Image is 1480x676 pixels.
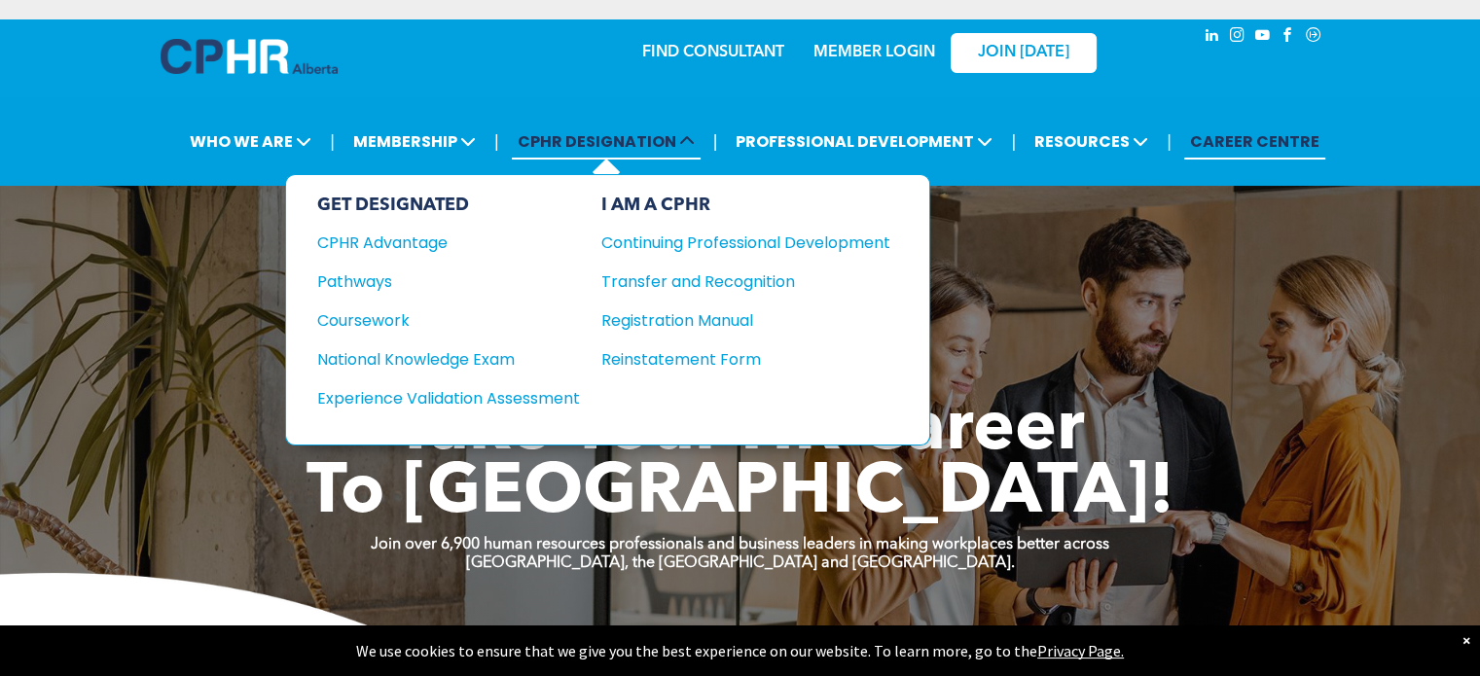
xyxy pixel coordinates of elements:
[951,33,1097,73] a: JOIN [DATE]
[317,347,554,372] div: National Knowledge Exam
[347,124,482,160] span: MEMBERSHIP
[317,269,554,294] div: Pathways
[601,308,861,333] div: Registration Manual
[317,231,554,255] div: CPHR Advantage
[1184,124,1325,160] a: CAREER CENTRE
[317,269,580,294] a: Pathways
[307,459,1174,529] span: To [GEOGRAPHIC_DATA]!
[1202,24,1223,51] a: linkedin
[601,347,890,372] a: Reinstatement Form
[1029,124,1154,160] span: RESOURCES
[317,308,580,333] a: Coursework
[184,124,317,160] span: WHO WE ARE
[642,45,784,60] a: FIND CONSULTANT
[813,45,935,60] a: MEMBER LOGIN
[601,231,861,255] div: Continuing Professional Development
[317,386,554,410] div: Experience Validation Assessment
[317,347,580,372] a: National Knowledge Exam
[466,555,1015,571] strong: [GEOGRAPHIC_DATA], the [GEOGRAPHIC_DATA] and [GEOGRAPHIC_DATA].
[713,122,718,161] li: |
[1303,24,1324,51] a: Social network
[1037,641,1124,660] a: Privacy Page.
[1252,24,1274,51] a: youtube
[601,269,861,294] div: Transfer and Recognition
[1278,24,1299,51] a: facebook
[317,308,554,333] div: Coursework
[512,124,701,160] span: CPHR DESIGNATION
[601,308,890,333] a: Registration Manual
[1011,122,1016,161] li: |
[317,386,580,410] a: Experience Validation Assessment
[330,122,335,161] li: |
[371,537,1109,552] strong: Join over 6,900 human resources professionals and business leaders in making workplaces better ac...
[1462,630,1470,650] div: Dismiss notification
[601,195,890,216] div: I AM A CPHR
[317,231,580,255] a: CPHR Advantage
[1167,122,1172,161] li: |
[601,269,890,294] a: Transfer and Recognition
[494,122,499,161] li: |
[317,195,580,216] div: GET DESIGNATED
[1227,24,1248,51] a: instagram
[730,124,998,160] span: PROFESSIONAL DEVELOPMENT
[601,347,861,372] div: Reinstatement Form
[601,231,890,255] a: Continuing Professional Development
[978,44,1069,62] span: JOIN [DATE]
[161,39,338,74] img: A blue and white logo for cp alberta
